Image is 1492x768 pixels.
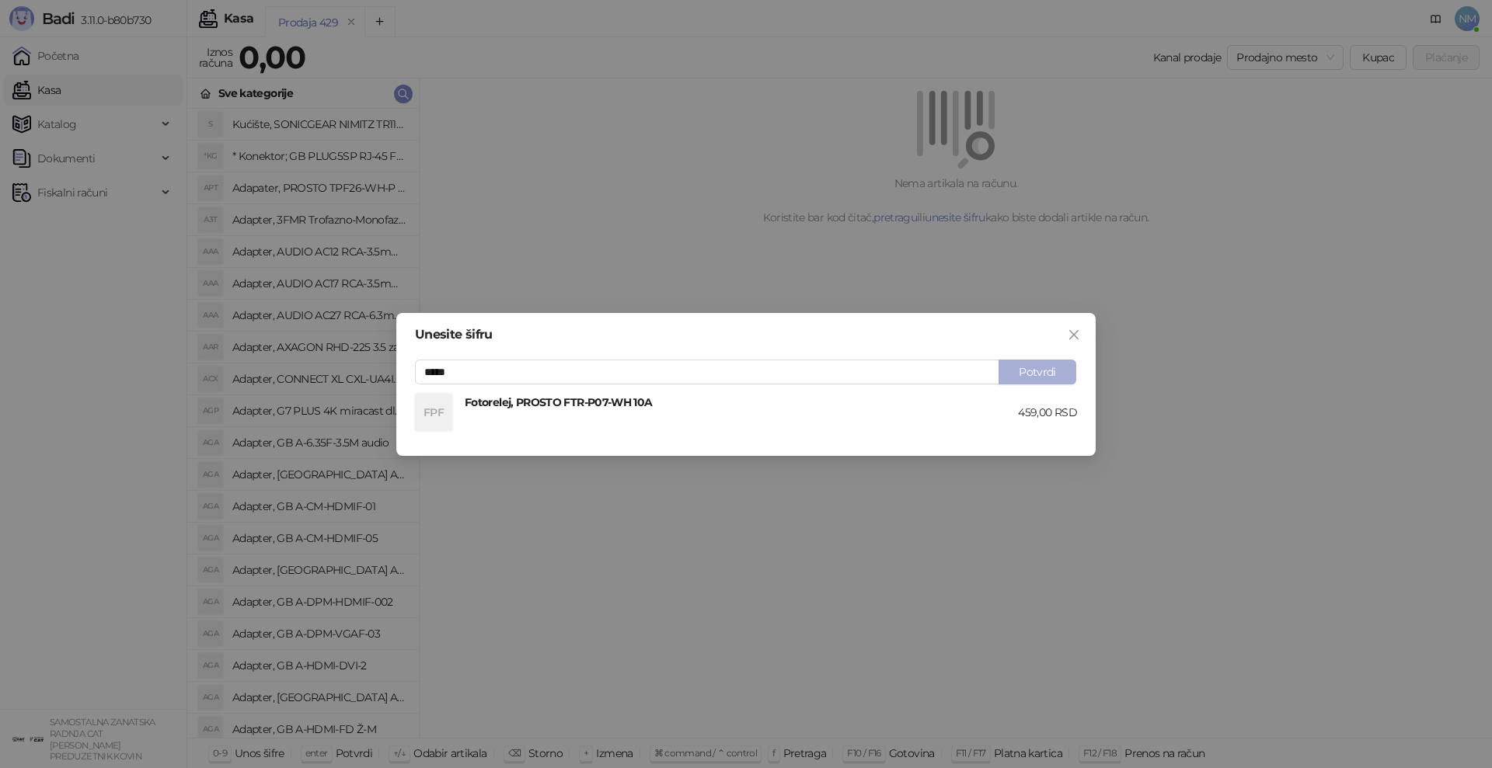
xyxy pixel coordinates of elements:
span: close [1068,328,1080,341]
span: Zatvori [1061,328,1086,341]
div: 459,00 RSD [1018,404,1077,421]
button: Potvrdi [999,360,1076,384]
h4: Fotorelej, PROSTO FTR-P07-WH 10A [465,394,1018,411]
div: Unesite šifru [415,328,1077,341]
div: FPF [415,394,452,431]
button: Close [1061,322,1086,347]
